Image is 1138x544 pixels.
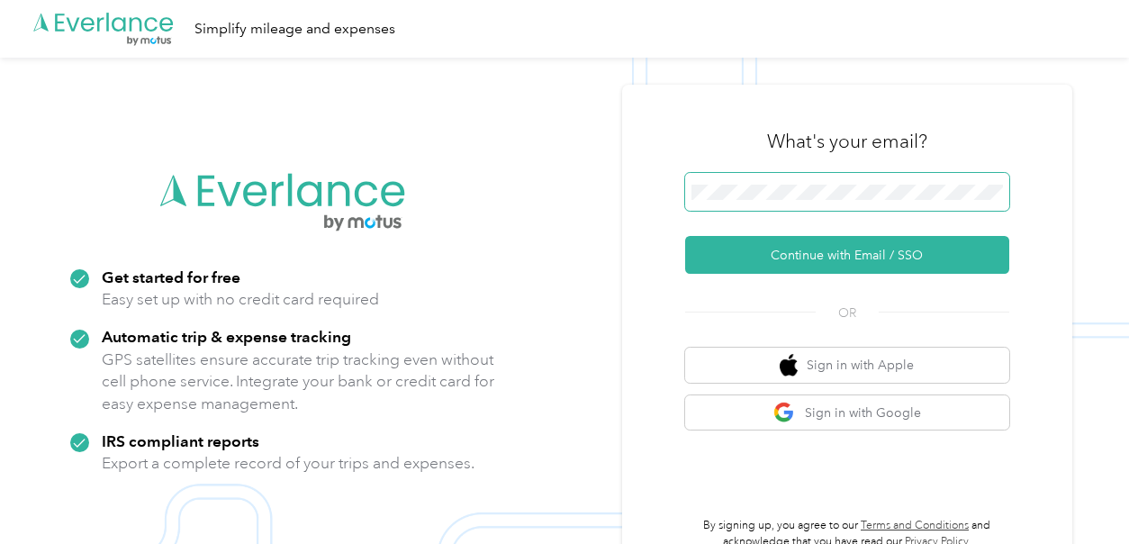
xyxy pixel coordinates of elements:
[102,327,351,346] strong: Automatic trip & expense tracking
[816,304,879,322] span: OR
[102,267,240,286] strong: Get started for free
[685,236,1009,274] button: Continue with Email / SSO
[194,18,395,41] div: Simplify mileage and expenses
[102,349,495,415] p: GPS satellites ensure accurate trip tracking even without cell phone service. Integrate your bank...
[773,402,796,424] img: google logo
[102,288,379,311] p: Easy set up with no credit card required
[861,519,969,532] a: Terms and Conditions
[102,452,474,475] p: Export a complete record of your trips and expenses.
[780,354,798,376] img: apple logo
[685,348,1009,383] button: apple logoSign in with Apple
[767,129,927,154] h3: What's your email?
[102,431,259,450] strong: IRS compliant reports
[685,395,1009,431] button: google logoSign in with Google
